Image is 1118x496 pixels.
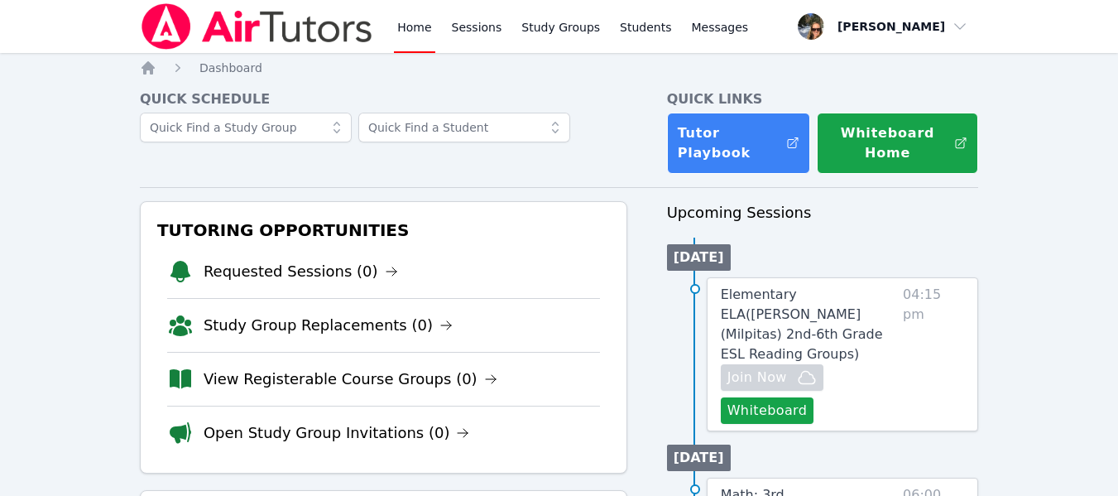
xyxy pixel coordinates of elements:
h4: Quick Schedule [140,89,627,109]
input: Quick Find a Study Group [140,113,352,142]
button: Whiteboard Home [817,113,978,174]
span: Messages [692,19,749,36]
a: Study Group Replacements (0) [204,314,453,337]
li: [DATE] [667,445,731,471]
h3: Tutoring Opportunities [154,215,613,245]
span: 04:15 pm [903,285,964,424]
img: Air Tutors [140,3,374,50]
h3: Upcoming Sessions [667,201,979,224]
span: Elementary ELA ( [PERSON_NAME] (Milpitas) 2nd-6th Grade ESL Reading Groups ) [721,287,883,362]
span: Join Now [727,368,787,388]
li: [DATE] [667,244,731,271]
h4: Quick Links [667,89,979,109]
a: View Registerable Course Groups (0) [204,368,497,391]
a: Tutor Playbook [667,113,811,174]
nav: Breadcrumb [140,60,978,76]
a: Open Study Group Invitations (0) [204,421,470,445]
span: Dashboard [199,61,262,75]
a: Elementary ELA([PERSON_NAME] (Milpitas) 2nd-6th Grade ESL Reading Groups) [721,285,896,364]
button: Join Now [721,364,823,391]
a: Dashboard [199,60,262,76]
button: Whiteboard [721,397,814,424]
a: Requested Sessions (0) [204,260,398,283]
input: Quick Find a Student [358,113,570,142]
